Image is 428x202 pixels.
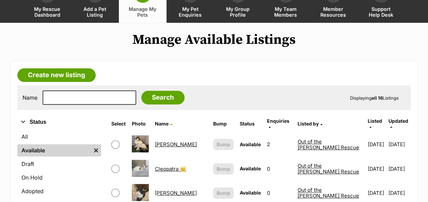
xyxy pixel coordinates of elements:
strong: all 16 [371,95,383,101]
a: Updated [389,118,408,129]
span: Add a Pet Listing [80,6,110,18]
span: My Team Members [270,6,301,18]
a: Out of the [PERSON_NAME] Rescue [298,138,359,151]
a: Available [17,144,91,156]
a: Cleopatra 👑 [155,166,186,172]
a: Adopted [17,185,101,197]
td: 2 [264,133,294,156]
span: My Pet Enquiries [175,6,206,18]
td: [DATE] [389,157,410,181]
th: Bump [210,116,236,132]
span: Listed by [298,121,319,127]
span: Updated [389,118,408,124]
a: Out of the [PERSON_NAME] Rescue [298,187,359,199]
td: 0 [264,157,294,181]
a: Remove filter [91,144,101,156]
td: [DATE] [365,133,387,156]
td: [DATE] [389,133,410,156]
span: Displaying Listings [350,95,399,101]
input: Search [141,91,185,104]
span: Name [155,121,169,127]
a: On Hold [17,171,101,184]
span: My Group Profile [223,6,253,18]
a: Draft [17,158,101,170]
span: Member Resources [318,6,349,18]
a: [PERSON_NAME] [155,190,197,196]
span: Available [240,190,261,196]
a: Name [155,121,172,127]
span: Available [240,166,261,171]
label: Name [22,95,37,101]
a: Create new listing [17,68,96,82]
span: Available [240,141,261,147]
td: [DATE] [365,157,387,181]
button: Bump [213,139,234,150]
th: Status [237,116,264,132]
th: Photo [129,116,152,132]
a: Listed by [298,121,322,127]
a: Out of the [PERSON_NAME] Rescue [298,163,359,175]
a: All [17,131,101,143]
span: Listed [368,118,382,124]
span: Bump [217,165,230,172]
button: Bump [213,187,234,199]
span: Bump [217,189,230,197]
span: My Rescue Dashboard [32,6,63,18]
span: Support Help Desk [366,6,396,18]
button: Status [17,118,101,127]
a: [PERSON_NAME] [155,141,197,148]
span: Bump [217,141,230,148]
span: translation missing: en.admin.listings.index.attributes.enquiries [267,118,289,124]
a: Enquiries [267,118,289,129]
th: Select [109,116,128,132]
span: Manage My Pets [127,6,158,18]
a: Listed [368,118,382,129]
button: Bump [213,163,234,174]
